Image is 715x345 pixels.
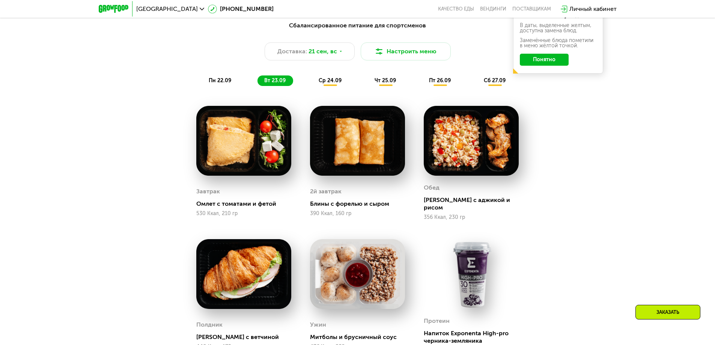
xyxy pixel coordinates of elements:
span: вт 23.09 [264,77,286,84]
div: 2й завтрак [310,186,342,197]
div: Личный кабинет [569,5,617,14]
div: Блины с форелью и сыром [310,200,411,208]
div: 356 Ккал, 230 гр [424,214,519,220]
div: Заказать [635,305,700,319]
div: Ваше меню на эту неделю [520,13,596,18]
span: чт 25.09 [375,77,396,84]
div: Заменённые блюда пометили в меню жёлтой точкой. [520,38,596,48]
div: Омлет с томатами и фетой [196,200,297,208]
span: пн 22.09 [209,77,231,84]
a: Качество еды [438,6,474,12]
a: [PHONE_NUMBER] [208,5,274,14]
div: Митболы и брусничный соус [310,333,411,341]
div: Обед [424,182,440,193]
button: Настроить меню [361,42,451,60]
div: 390 Ккал, 160 гр [310,211,405,217]
div: [PERSON_NAME] с аджикой и рисом [424,196,525,211]
span: 21 сен, вс [309,47,337,56]
div: Ужин [310,319,326,330]
div: Полдник [196,319,223,330]
span: ср 24.09 [319,77,342,84]
div: Завтрак [196,186,220,197]
div: Протеин [424,315,450,327]
a: Вендинги [480,6,506,12]
div: Напиток Exponenta High-pro черника-земляника [424,330,525,345]
div: В даты, выделенные желтым, доступна замена блюд. [520,23,596,33]
span: [GEOGRAPHIC_DATA] [136,6,198,12]
div: поставщикам [512,6,551,12]
div: 530 Ккал, 210 гр [196,211,291,217]
button: Понятно [520,54,569,66]
div: [PERSON_NAME] с ветчиной [196,333,297,341]
span: Доставка: [277,47,307,56]
div: Сбалансированное питание для спортсменов [135,21,580,30]
span: сб 27.09 [484,77,506,84]
span: пт 26.09 [429,77,451,84]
